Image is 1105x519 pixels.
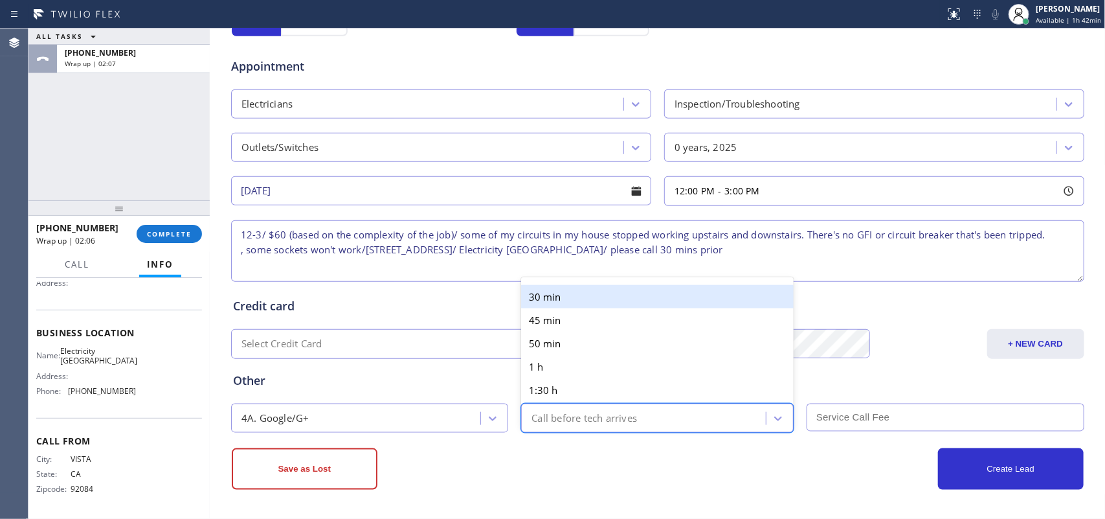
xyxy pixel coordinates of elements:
span: Address: [36,278,71,288]
button: + NEW CARD [987,329,1084,359]
div: 30 min [521,285,794,308]
span: Info [147,259,173,270]
div: Other [233,372,1082,389]
button: Info [139,252,181,277]
input: - choose date - [231,176,651,205]
div: [PERSON_NAME] [1036,3,1101,14]
span: 12:00 PM [675,185,715,197]
div: Select Credit Card [241,337,322,352]
span: - [718,185,721,197]
span: Call [65,259,89,270]
input: Service Call Fee [807,404,1084,432]
div: Outlets/Switches [241,140,318,155]
span: [PHONE_NUMBER] [36,222,118,234]
button: Save as Lost [232,448,377,490]
span: Appointment [231,58,514,75]
span: State: [36,469,71,479]
span: Wrap up | 02:07 [65,59,116,68]
button: COMPLETE [137,225,202,243]
div: 0 years, 2025 [675,140,737,155]
div: Call before tech arrives [531,411,637,426]
div: Credit card [233,297,1082,315]
span: Zipcode: [36,484,71,494]
div: 1 h [521,355,794,378]
button: Call [57,252,97,277]
span: Wrap up | 02:06 [36,235,95,246]
button: Create Lead [938,448,1084,490]
span: Call From [36,435,202,447]
div: Electricians [241,97,293,111]
button: Mute [987,5,1005,23]
button: ALL TASKS [28,29,109,44]
span: [PHONE_NUMBER] [65,47,136,58]
span: City: [36,454,71,464]
span: Name: [36,351,60,360]
div: 50 min [521,332,794,355]
span: 92084 [71,484,135,494]
span: Business location [36,327,202,339]
div: 45 min [521,308,794,332]
span: Phone: [36,386,68,396]
span: Address: [36,371,71,381]
div: 4A. Google/G+ [241,411,309,426]
span: Electricity [GEOGRAPHIC_DATA] [60,346,137,366]
span: COMPLETE [147,229,192,238]
div: 2 h [521,402,794,425]
span: 3:00 PM [724,185,759,197]
span: Available | 1h 42min [1036,16,1101,25]
span: ALL TASKS [36,32,83,41]
div: Inspection/Troubleshooting [675,97,800,111]
textarea: 12-3/ $60 (based on the complexity of the job)/ some of my circuits in my house stopped working u... [231,220,1084,282]
span: CA [71,469,135,479]
div: 1:30 h [521,378,794,402]
span: VISTA [71,454,135,464]
span: [PHONE_NUMBER] [68,386,136,396]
